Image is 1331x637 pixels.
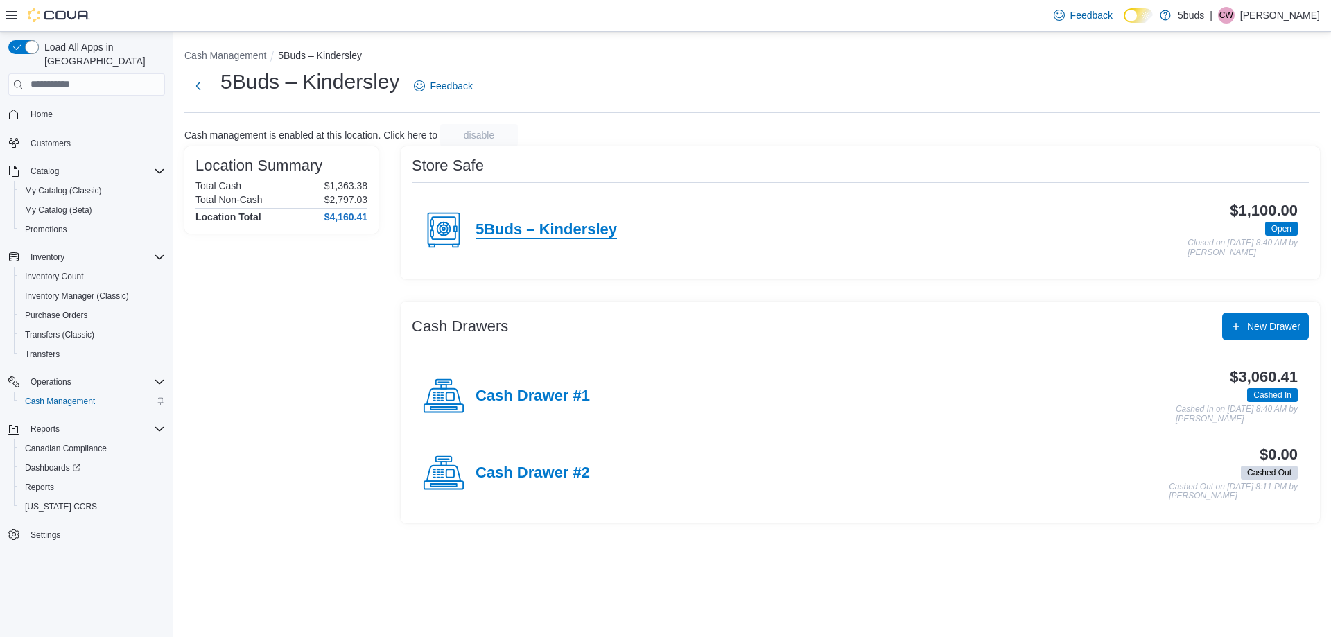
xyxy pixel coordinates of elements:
[184,49,1320,65] nav: An example of EuiBreadcrumbs
[14,200,171,220] button: My Catalog (Beta)
[19,479,60,496] a: Reports
[19,479,165,496] span: Reports
[1260,446,1298,463] h3: $0.00
[14,267,171,286] button: Inventory Count
[195,211,261,222] h4: Location Total
[25,421,165,437] span: Reports
[25,526,165,543] span: Settings
[3,162,171,181] button: Catalog
[19,393,101,410] a: Cash Management
[1247,320,1300,333] span: New Drawer
[3,104,171,124] button: Home
[25,329,94,340] span: Transfers (Classic)
[25,271,84,282] span: Inventory Count
[19,346,65,363] a: Transfers
[1230,202,1298,219] h3: $1,100.00
[1230,369,1298,385] h3: $3,060.41
[324,180,367,191] p: $1,363.38
[19,326,100,343] a: Transfers (Classic)
[14,497,171,516] button: [US_STATE] CCRS
[195,157,322,174] h3: Location Summary
[324,211,367,222] h4: $4,160.41
[25,249,165,265] span: Inventory
[25,374,165,390] span: Operations
[184,50,266,61] button: Cash Management
[19,498,165,515] span: Washington CCRS
[1219,7,1233,24] span: CW
[412,157,484,174] h3: Store Safe
[1247,388,1298,402] span: Cashed In
[19,307,94,324] a: Purchase Orders
[1271,222,1291,235] span: Open
[39,40,165,68] span: Load All Apps in [GEOGRAPHIC_DATA]
[25,224,67,235] span: Promotions
[28,8,90,22] img: Cova
[25,163,64,180] button: Catalog
[464,128,494,142] span: disable
[19,182,165,199] span: My Catalog (Classic)
[31,530,60,541] span: Settings
[412,318,508,335] h3: Cash Drawers
[1265,222,1298,236] span: Open
[19,288,134,304] a: Inventory Manager (Classic)
[1222,313,1309,340] button: New Drawer
[19,288,165,304] span: Inventory Manager (Classic)
[430,79,473,93] span: Feedback
[14,325,171,344] button: Transfers (Classic)
[14,392,171,411] button: Cash Management
[1176,405,1298,424] p: Cashed In on [DATE] 8:40 AM by [PERSON_NAME]
[476,387,590,405] h4: Cash Drawer #1
[195,194,263,205] h6: Total Non-Cash
[25,134,165,151] span: Customers
[31,252,64,263] span: Inventory
[195,180,241,191] h6: Total Cash
[25,204,92,216] span: My Catalog (Beta)
[8,98,165,581] nav: Complex example
[19,460,86,476] a: Dashboards
[1124,23,1124,24] span: Dark Mode
[25,374,77,390] button: Operations
[19,202,165,218] span: My Catalog (Beta)
[1218,7,1235,24] div: Courtney White
[14,286,171,306] button: Inventory Manager (Classic)
[19,326,165,343] span: Transfers (Classic)
[31,166,59,177] span: Catalog
[25,443,107,454] span: Canadian Compliance
[25,249,70,265] button: Inventory
[184,130,437,141] p: Cash management is enabled at this location. Click here to
[3,525,171,545] button: Settings
[14,344,171,364] button: Transfers
[19,393,165,410] span: Cash Management
[19,440,165,457] span: Canadian Compliance
[25,310,88,321] span: Purchase Orders
[3,132,171,152] button: Customers
[31,138,71,149] span: Customers
[25,527,66,543] a: Settings
[1178,7,1204,24] p: 5buds
[25,501,97,512] span: [US_STATE] CCRS
[31,109,53,120] span: Home
[1188,238,1298,257] p: Closed on [DATE] 8:40 AM by [PERSON_NAME]
[25,349,60,360] span: Transfers
[1210,7,1212,24] p: |
[25,482,54,493] span: Reports
[1048,1,1118,29] a: Feedback
[19,268,89,285] a: Inventory Count
[3,247,171,267] button: Inventory
[31,376,71,387] span: Operations
[19,221,165,238] span: Promotions
[14,306,171,325] button: Purchase Orders
[25,105,165,123] span: Home
[408,72,478,100] a: Feedback
[14,458,171,478] a: Dashboards
[1253,389,1291,401] span: Cashed In
[1124,8,1153,23] input: Dark Mode
[25,290,129,302] span: Inventory Manager (Classic)
[278,50,362,61] button: 5Buds – Kindersley
[31,424,60,435] span: Reports
[25,106,58,123] a: Home
[19,202,98,218] a: My Catalog (Beta)
[19,268,165,285] span: Inventory Count
[184,72,212,100] button: Next
[14,478,171,497] button: Reports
